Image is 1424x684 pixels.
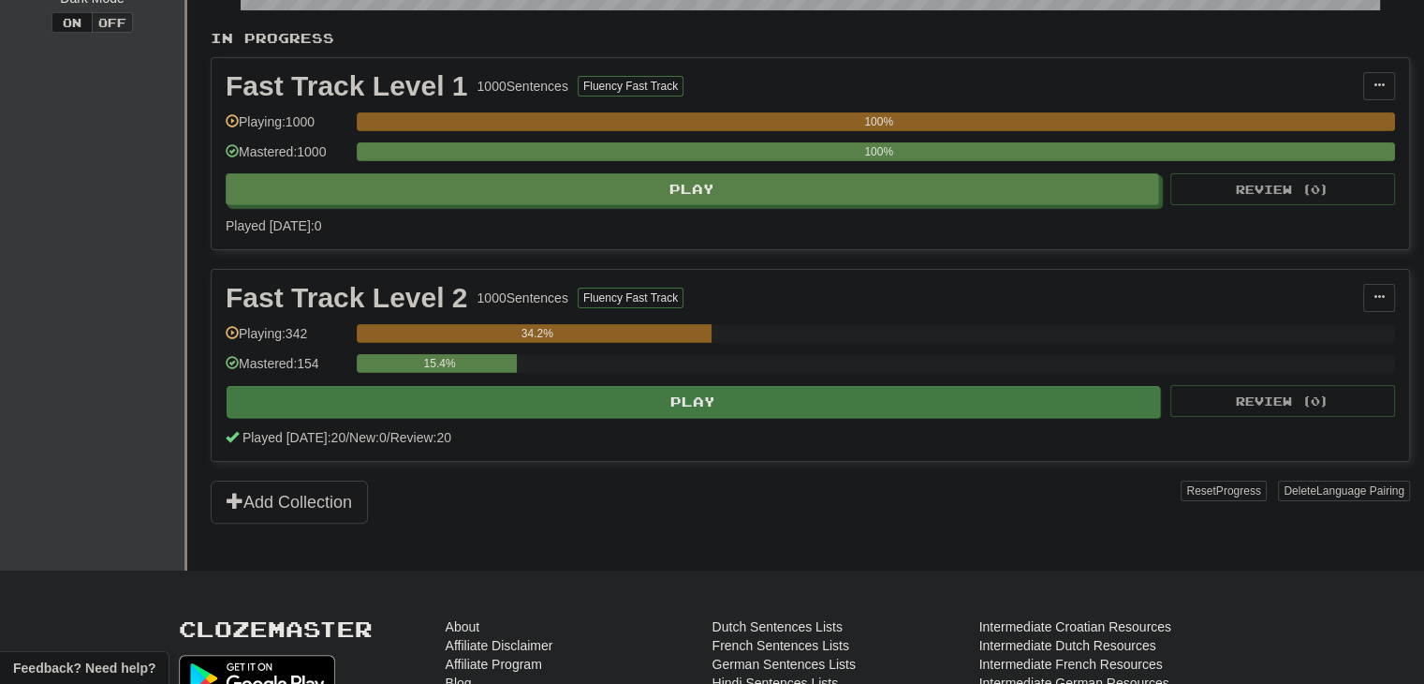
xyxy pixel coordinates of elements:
[979,655,1163,674] a: Intermediate French Resources
[226,324,347,355] div: Playing: 342
[362,354,517,373] div: 15.4%
[1170,173,1395,205] button: Review (0)
[92,12,133,33] button: Off
[362,112,1395,131] div: 100%
[13,659,155,677] span: Open feedback widget
[226,284,468,312] div: Fast Track Level 2
[362,142,1395,161] div: 100%
[477,289,568,307] div: 1000 Sentences
[226,72,468,100] div: Fast Track Level 1
[227,386,1160,418] button: Play
[211,29,1410,48] p: In Progress
[179,617,373,641] a: Clozemaster
[979,617,1171,636] a: Intermediate Croatian Resources
[1170,385,1395,417] button: Review (0)
[226,142,347,173] div: Mastered: 1000
[979,636,1156,655] a: Intermediate Dutch Resources
[1216,484,1261,498] span: Progress
[51,12,93,33] button: On
[712,655,856,674] a: German Sentences Lists
[578,288,683,308] button: Fluency Fast Track
[1316,484,1404,498] span: Language Pairing
[1181,481,1266,501] button: ResetProgress
[477,77,568,96] div: 1000 Sentences
[226,218,321,233] span: Played [DATE]: 0
[712,636,849,655] a: French Sentences Lists
[226,354,347,385] div: Mastered: 154
[446,617,480,636] a: About
[390,430,451,445] span: Review: 20
[362,324,712,343] div: 34.2%
[712,617,843,636] a: Dutch Sentences Lists
[578,76,683,97] button: Fluency Fast Track
[387,430,390,445] span: /
[242,430,345,445] span: Played [DATE]: 20
[211,481,368,524] button: Add Collection
[1278,481,1410,501] button: DeleteLanguage Pairing
[349,430,387,445] span: New: 0
[446,636,553,655] a: Affiliate Disclaimer
[226,173,1159,205] button: Play
[226,112,347,143] div: Playing: 1000
[446,655,542,674] a: Affiliate Program
[345,430,349,445] span: /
